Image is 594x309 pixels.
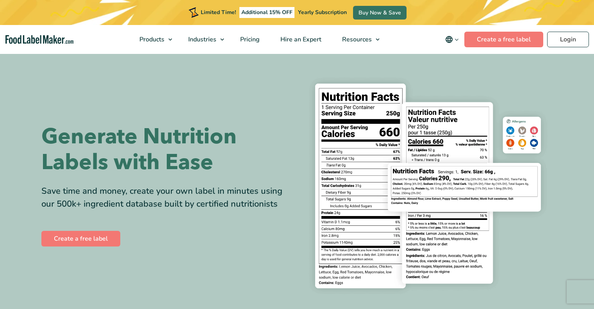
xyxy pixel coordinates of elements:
[186,35,217,44] span: Industries
[270,25,330,54] a: Hire an Expert
[298,9,347,16] span: Yearly Subscription
[41,185,291,211] div: Save time and money, create your own label in minutes using our 500k+ ingredient database built b...
[137,35,165,44] span: Products
[278,35,322,44] span: Hire an Expert
[41,231,120,246] a: Create a free label
[464,32,543,47] a: Create a free label
[41,124,291,175] h1: Generate Nutrition Labels with Ease
[230,25,268,54] a: Pricing
[353,6,407,20] a: Buy Now & Save
[239,7,294,18] span: Additional 15% OFF
[129,25,176,54] a: Products
[340,35,373,44] span: Resources
[547,32,589,47] a: Login
[178,25,228,54] a: Industries
[238,35,260,44] span: Pricing
[332,25,384,54] a: Resources
[201,9,236,16] span: Limited Time!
